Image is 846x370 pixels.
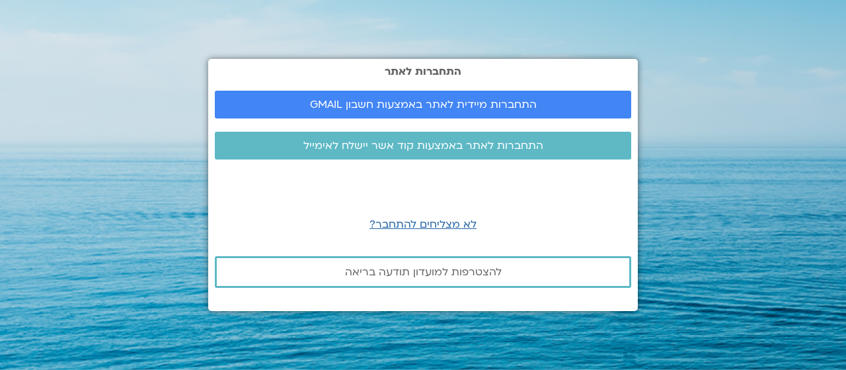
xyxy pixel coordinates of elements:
[369,217,477,232] a: לא מצליחים להתחבר?
[345,266,502,278] span: להצטרפות למועדון תודעה בריאה
[215,132,631,160] a: התחברות לאתר באמצעות קוד אשר יישלח לאימייל
[215,256,631,288] a: להצטרפות למועדון תודעה בריאה
[310,99,537,111] span: התחברות מיידית לאתר באמצעות חשבון GMAIL
[215,91,631,118] a: התחברות מיידית לאתר באמצעות חשבון GMAIL
[303,140,543,152] span: התחברות לאתר באמצעות קוד אשר יישלח לאימייל
[215,66,631,77] h2: התחברות לאתר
